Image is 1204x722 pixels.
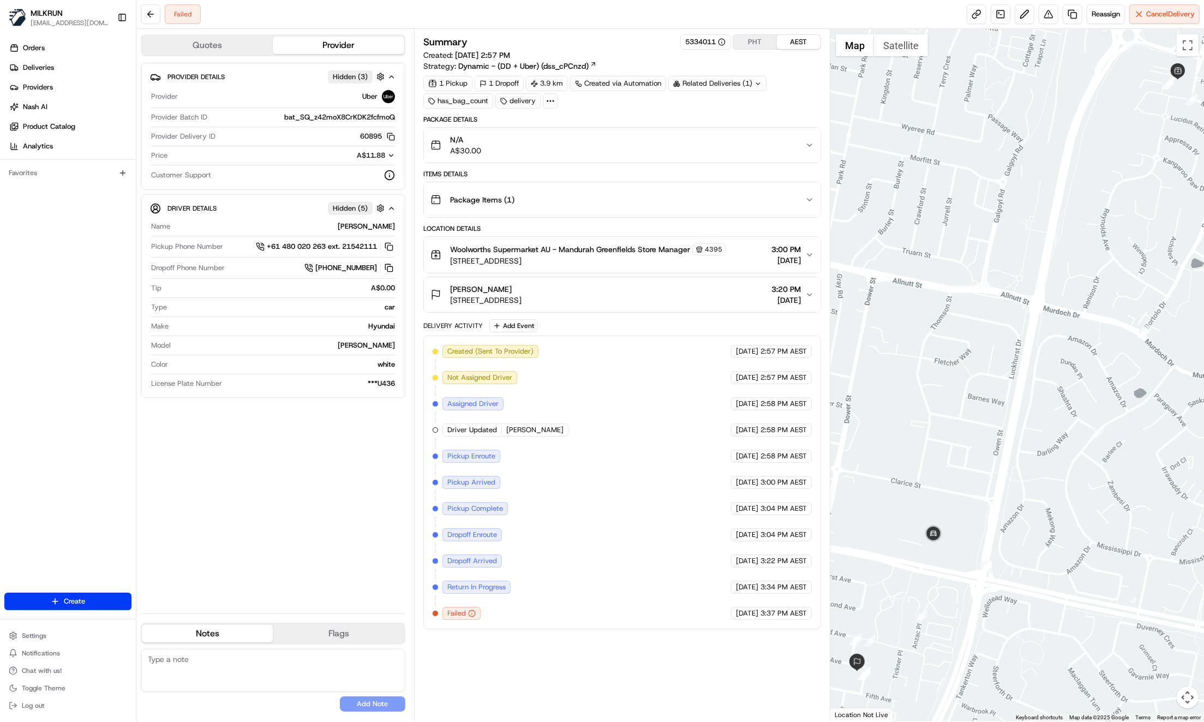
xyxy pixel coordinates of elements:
div: Favorites [4,164,131,182]
span: Type [151,302,167,312]
button: 5334011 [685,37,726,47]
span: 3:04 PM AEST [760,504,807,514]
div: 14 [859,667,871,679]
button: Show satellite imagery [874,34,928,56]
span: [DATE] [736,556,758,566]
span: 3:20 PM [771,284,801,295]
span: bat_SQ_z42moX8CrKDK2fcfmoQ [284,112,395,122]
span: Log out [22,701,44,710]
p: Welcome 👋 [11,44,199,61]
button: Toggle fullscreen view [1177,34,1199,56]
div: Hyundai [173,321,395,331]
button: Package Items (1) [424,182,820,217]
div: Delivery Activity [423,321,483,330]
div: 📗 [11,159,20,168]
span: Color [151,360,168,369]
span: [DATE] [736,399,758,409]
button: AEST [777,35,820,49]
span: Not Assigned Driver [447,373,512,383]
button: A$11.88 [299,151,395,160]
span: A$30.00 [450,145,481,156]
span: Dropoff Arrived [447,556,497,566]
span: [PERSON_NAME] [450,284,512,295]
div: A$0.00 [166,283,395,293]
button: Show street map [836,34,874,56]
div: 13 [858,669,870,681]
span: Cancel Delivery [1146,9,1195,19]
button: Provider [273,37,404,54]
a: Terms (opens in new tab) [1135,714,1151,720]
button: [EMAIL_ADDRESS][DOMAIN_NAME] [31,19,109,27]
div: has_bag_count [423,93,493,109]
span: Pylon [109,185,132,193]
span: +61 480 020 263 ext. 21542111 [267,242,377,252]
span: Orders [23,43,45,53]
button: Reassign [1087,4,1125,24]
span: [DATE] [736,373,758,383]
div: [PERSON_NAME] [175,341,395,350]
span: [DATE] [736,504,758,514]
span: [DATE] [736,530,758,540]
span: Dropoff Enroute [447,530,497,540]
span: Pickup Phone Number [151,242,223,252]
div: We're available if you need us! [37,115,138,124]
button: MILKRUN [31,8,63,19]
div: delivery [495,93,541,109]
img: Nash [11,11,33,33]
div: car [171,302,395,312]
button: CancelDelivery [1129,4,1200,24]
span: 3:34 PM AEST [760,582,807,592]
a: Report a map error [1157,714,1201,720]
div: 💻 [92,159,101,168]
span: 3:22 PM AEST [760,556,807,566]
div: 3 [1162,77,1174,89]
a: [PHONE_NUMBER] [304,262,395,274]
span: Name [151,222,170,231]
div: 2 [1185,93,1197,105]
button: Woolworths Supermarket AU - Mandurah Greenfields Store Manager4395[STREET_ADDRESS]3:00 PM[DATE] [424,237,820,273]
span: Created: [423,50,510,61]
div: Items Details [423,170,821,178]
span: [DATE] [736,582,758,592]
span: Tip [151,283,161,293]
a: Product Catalog [4,118,136,135]
div: 11 [980,561,992,573]
a: +61 480 020 263 ext. 21542111 [256,241,395,253]
div: 10 [1139,325,1151,337]
span: Settings [22,631,46,640]
span: Return In Progress [447,582,506,592]
a: Open this area in Google Maps (opens a new window) [833,707,869,721]
span: 2:57 PM AEST [760,347,807,356]
span: License Plate Number [151,379,222,389]
div: Related Deliveries (1) [668,76,766,91]
button: Hidden (5) [328,201,387,215]
span: 3:04 PM AEST [760,530,807,540]
span: 3:00 PM [771,244,801,255]
span: Dropoff Phone Number [151,263,225,273]
button: Provider DetailsHidden (3) [150,68,396,86]
button: Settings [4,628,131,643]
a: Orders [4,39,136,57]
div: Location Not Live [830,708,893,721]
span: Dynamic - (DD + Uber) (dss_cPCnzd) [458,61,589,71]
span: Provider [151,92,178,102]
a: Created via Automation [570,76,666,91]
button: Quotes [142,37,273,54]
a: Providers [4,79,136,96]
span: Analytics [23,141,53,151]
span: [DATE] [771,295,801,306]
button: Toggle Theme [4,681,131,696]
button: Keyboard shortcuts [1016,714,1063,721]
button: Driver DetailsHidden (5) [150,199,396,217]
span: Driver Updated [447,425,497,435]
span: Product Catalog [23,122,75,132]
span: API Documentation [103,158,175,169]
button: Create [4,593,131,610]
span: Model [151,341,171,350]
span: Knowledge Base [22,158,83,169]
span: Map data ©2025 Google [1069,714,1129,720]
